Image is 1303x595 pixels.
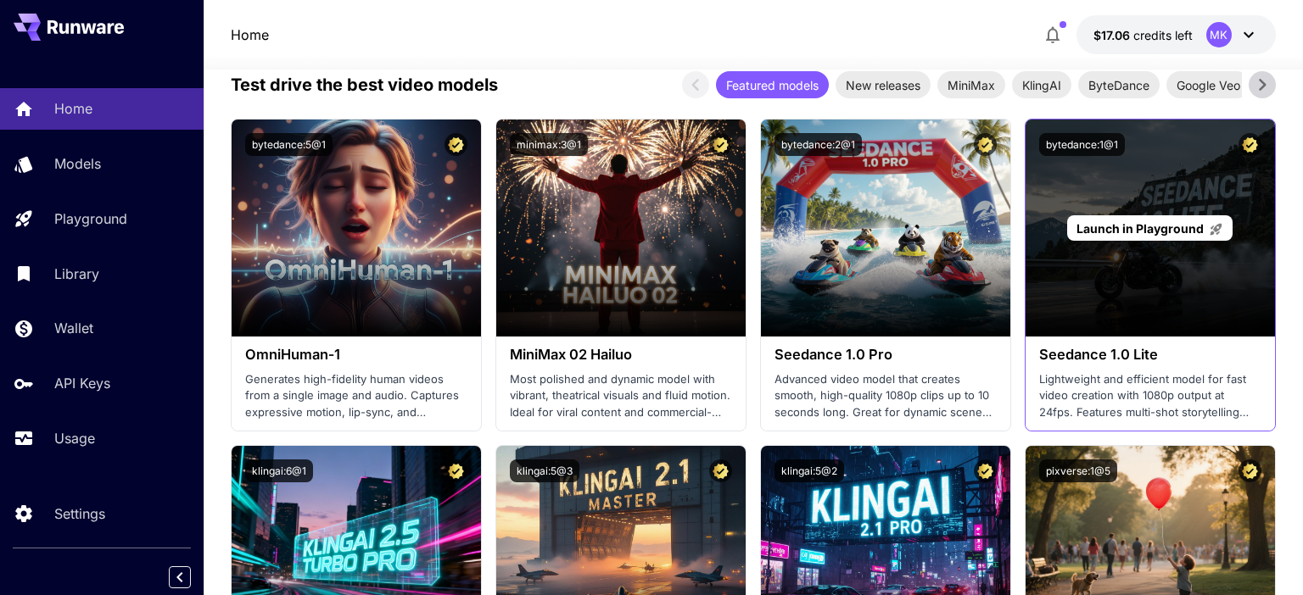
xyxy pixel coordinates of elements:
[1206,22,1232,47] div: MK
[761,120,1010,336] img: alt
[231,72,498,97] p: Test drive the best video models
[231,25,269,45] a: Home
[231,25,269,45] nav: breadcrumb
[54,318,93,338] p: Wallet
[54,153,101,174] p: Models
[54,503,105,524] p: Settings
[1039,459,1117,482] button: pixverse:1@5
[709,459,732,482] button: Certified Model – Vetted for best performance and includes a commercial license.
[1077,221,1204,236] span: Launch in Playground
[510,347,732,363] h3: MiniMax 02 Hailuo
[1166,71,1250,98] div: Google Veo
[232,120,481,336] img: alt
[1039,133,1125,156] button: bytedance:1@1
[510,371,732,421] p: Most polished and dynamic model with vibrant, theatrical visuals and fluid motion. Ideal for vira...
[1239,133,1261,156] button: Certified Model – Vetted for best performance and includes a commercial license.
[245,371,467,421] p: Generates high-fidelity human videos from a single image and audio. Captures expressive motion, l...
[510,133,588,156] button: minimax:3@1
[1012,71,1071,98] div: KlingAI
[54,428,95,448] p: Usage
[54,209,127,229] p: Playground
[836,71,931,98] div: New releases
[496,120,746,336] img: alt
[775,459,844,482] button: klingai:5@2
[836,76,931,94] span: New releases
[1077,15,1276,54] button: $17.06147MK
[937,76,1005,94] span: MiniMax
[445,133,467,156] button: Certified Model – Vetted for best performance and includes a commercial license.
[775,347,997,363] h3: Seedance 1.0 Pro
[245,347,467,363] h3: OmniHuman‑1
[1093,28,1133,42] span: $17.06
[1093,26,1193,44] div: $17.06147
[445,459,467,482] button: Certified Model – Vetted for best performance and includes a commercial license.
[1239,459,1261,482] button: Certified Model – Vetted for best performance and includes a commercial license.
[974,133,997,156] button: Certified Model – Vetted for best performance and includes a commercial license.
[1133,28,1193,42] span: credits left
[716,76,829,94] span: Featured models
[709,133,732,156] button: Certified Model – Vetted for best performance and includes a commercial license.
[1078,76,1160,94] span: ByteDance
[1039,347,1261,363] h3: Seedance 1.0 Lite
[974,459,997,482] button: Certified Model – Vetted for best performance and includes a commercial license.
[1166,76,1250,94] span: Google Veo
[1012,76,1071,94] span: KlingAI
[182,562,204,592] div: Collapse sidebar
[716,71,829,98] div: Featured models
[775,133,862,156] button: bytedance:2@1
[245,459,313,482] button: klingai:6@1
[169,566,191,588] button: Collapse sidebar
[54,264,99,284] p: Library
[54,98,92,119] p: Home
[937,71,1005,98] div: MiniMax
[510,459,579,482] button: klingai:5@3
[775,371,997,421] p: Advanced video model that creates smooth, high-quality 1080p clips up to 10 seconds long. Great f...
[54,373,110,393] p: API Keys
[245,133,333,156] button: bytedance:5@1
[1039,371,1261,421] p: Lightweight and efficient model for fast video creation with 1080p output at 24fps. Features mult...
[1067,215,1233,242] a: Launch in Playground
[1078,71,1160,98] div: ByteDance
